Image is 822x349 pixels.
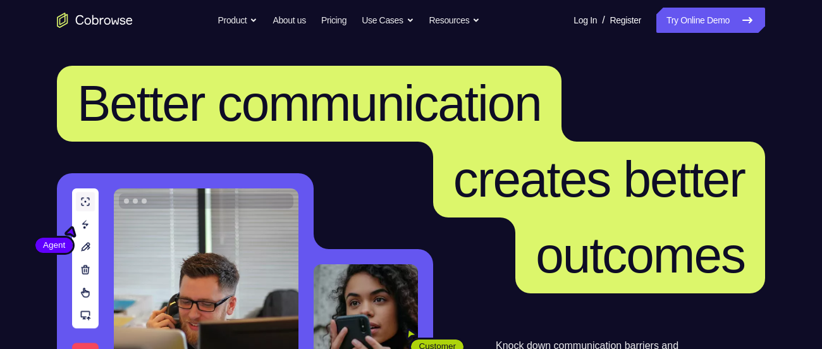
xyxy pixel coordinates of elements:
[602,13,604,28] span: /
[362,8,414,33] button: Use Cases
[77,75,541,132] span: Better communication
[536,227,745,283] span: outcomes
[656,8,765,33] a: Try Online Demo
[574,8,597,33] a: Log In
[57,13,133,28] a: Go to the home page
[321,8,347,33] a: Pricing
[273,8,305,33] a: About us
[429,8,481,33] button: Resources
[453,151,745,207] span: creates better
[218,8,258,33] button: Product
[610,8,641,33] a: Register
